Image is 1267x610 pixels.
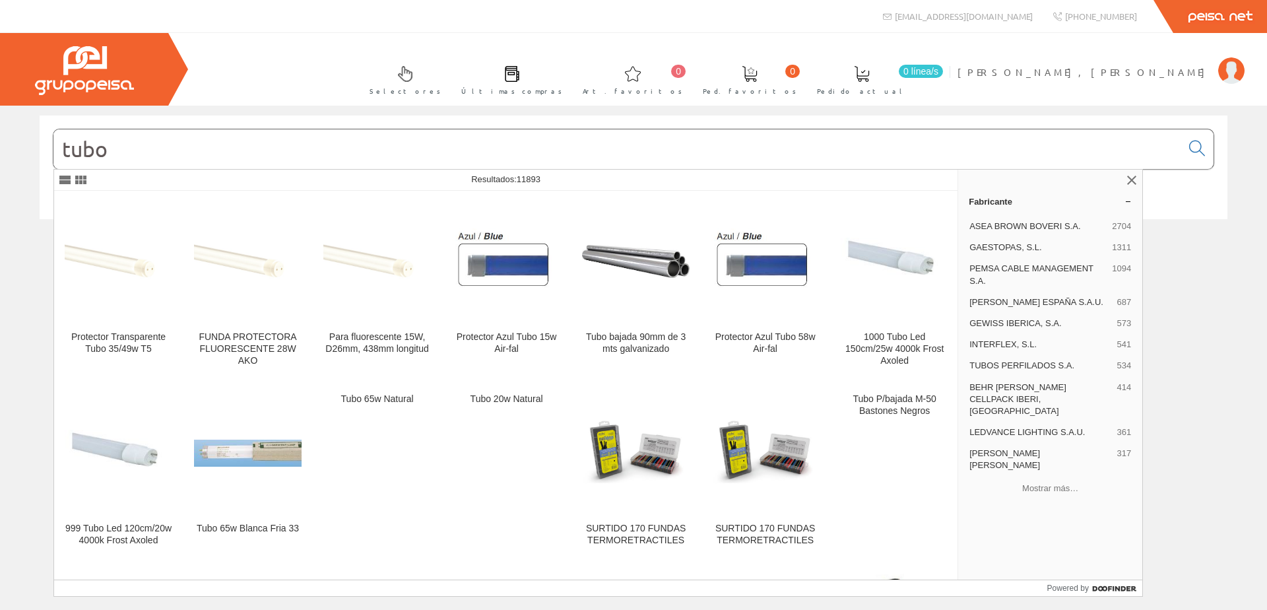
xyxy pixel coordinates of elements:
[830,383,959,562] a: Tubo P/bajada M-50 Bastones Negros
[1065,11,1137,22] span: [PHONE_NUMBER]
[1117,382,1131,418] span: 414
[785,65,800,78] span: 0
[323,331,431,355] div: Para fluorescente 15W, D26mm, 438mm longitud
[582,523,690,547] div: SURTIDO 170 FUNDAS TERMORETRACTILES
[1117,296,1131,308] span: 687
[54,383,183,562] a: 999 Tubo Led 120cm/20w 4000k Frost Axoled 999 Tubo Led 120cm/20w 4000k Frost Axoled
[183,191,312,382] a: FUNDA PROTECTORA FLUORESCENTE 28W AKO FUNDA PROTECTORA FLUORESCENTE 28W AKO
[194,523,302,535] div: Tubo 65w Blanca Fria 33
[1112,220,1131,232] span: 2704
[711,331,819,355] div: Protector Azul Tubo 58w Air-fal
[711,399,819,507] img: SURTIDO 170 FUNDAS TERMORETRACTILES
[701,191,829,382] a: Protector Azul Tubo 58w Air-fal Protector Azul Tubo 58w Air-fal
[65,224,172,298] img: Protector Transparente Tubo 35/49w T5
[969,263,1107,287] span: PEMSA CABLE MANAGEMENT S.A.
[65,523,172,547] div: 999 Tubo Led 120cm/20w 4000k Frost Axoled
[442,191,571,382] a: Protector Azul Tubo 15w Air-fal Protector Azul Tubo 15w Air-fal
[841,393,948,417] div: Tubo P/bajada M-50 Bastones Negros
[471,174,540,184] span: Resultados:
[356,55,447,103] a: Selectores
[1117,318,1131,329] span: 573
[1117,339,1131,351] span: 541
[899,65,943,78] span: 0 línea/s
[958,191,1142,212] a: Fabricante
[1117,360,1131,372] span: 534
[841,331,948,367] div: 1000 Tubo Led 150cm/25w 4000k Frost Axoled
[1112,242,1131,254] span: 1311
[969,339,1111,351] span: INTERFLEX, S.L.
[817,85,907,98] span: Pedido actual
[183,383,312,562] a: Tubo 65w Blanca Fria 33 Tubo 65w Blanca Fria 33
[711,523,819,547] div: SURTIDO 170 FUNDAS TERMORETRACTILES
[194,440,302,467] img: Tubo 65w Blanca Fria 33
[671,65,686,78] span: 0
[453,331,560,355] div: Protector Azul Tubo 15w Air-fal
[969,382,1111,418] span: BEHR [PERSON_NAME] CELLPACK IBERI,[GEOGRAPHIC_DATA]
[370,85,441,98] span: Selectores
[1117,426,1131,438] span: 361
[969,296,1111,308] span: [PERSON_NAME] ESPAÑA S.A.U.
[895,11,1033,22] span: [EMAIL_ADDRESS][DOMAIN_NAME]
[448,55,569,103] a: Últimas compras
[1112,263,1131,287] span: 1094
[65,421,172,487] img: 999 Tubo Led 120cm/20w 4000k Frost Axoled
[969,318,1111,329] span: GEWISS IBERICA, S.A.
[323,224,431,298] img: Para fluorescente 15W, D26mm, 438mm longitud
[969,426,1111,438] span: LEDVANCE LIGHTING S.A.U.
[711,228,819,294] img: Protector Azul Tubo 58w Air-fal
[969,242,1107,254] span: GAESTOPAS, S.L.
[830,191,959,382] a: 1000 Tubo Led 150cm/25w 4000k Frost Axoled 1000 Tubo Led 150cm/25w 4000k Frost Axoled
[963,478,1137,500] button: Mostrar más…
[453,393,560,405] div: Tubo 20w Natural
[958,55,1245,67] a: [PERSON_NAME], [PERSON_NAME]
[582,245,690,279] img: Tubo bajada 90mm de 3 mts galvanizado
[194,331,302,367] div: FUNDA PROTECTORA FLUORESCENTE 28W AKO
[323,393,431,405] div: Tubo 65w Natural
[582,331,690,355] div: Tubo bajada 90mm de 3 mts galvanizado
[65,331,172,355] div: Protector Transparente Tubo 35/49w T5
[461,85,562,98] span: Últimas compras
[54,191,183,382] a: Protector Transparente Tubo 35/49w T5 Protector Transparente Tubo 35/49w T5
[1117,448,1131,471] span: 317
[969,360,1111,372] span: TUBOS PERFILADOS S.A.
[313,191,441,382] a: Para fluorescente 15W, D26mm, 438mm longitud Para fluorescente 15W, D26mm, 438mm longitud
[517,174,540,184] span: 11893
[571,383,700,562] a: SURTIDO 170 FUNDAS TERMORETRACTILES SURTIDO 170 FUNDAS TERMORETRACTILES
[35,46,134,95] img: Grupo Peisa
[194,224,302,298] img: FUNDA PROTECTORA FLUORESCENTE 28W AKO
[841,228,948,294] img: 1000 Tubo Led 150cm/25w 4000k Frost Axoled
[958,65,1212,79] span: [PERSON_NAME], [PERSON_NAME]
[442,383,571,562] a: Tubo 20w Natural
[453,228,560,294] img: Protector Azul Tubo 15w Air-fal
[969,220,1107,232] span: ASEA BROWN BOVERI S.A.
[701,383,829,562] a: SURTIDO 170 FUNDAS TERMORETRACTILES SURTIDO 170 FUNDAS TERMORETRACTILES
[313,383,441,562] a: Tubo 65w Natural
[53,129,1181,169] input: Buscar...
[582,399,690,507] img: SURTIDO 170 FUNDAS TERMORETRACTILES
[969,448,1111,471] span: [PERSON_NAME] [PERSON_NAME]
[703,85,796,98] span: Ped. favoritos
[1047,582,1089,594] span: Powered by
[40,236,1227,247] div: © Grupo Peisa
[571,191,700,382] a: Tubo bajada 90mm de 3 mts galvanizado Tubo bajada 90mm de 3 mts galvanizado
[1047,580,1143,596] a: Powered by
[583,85,682,98] span: Art. favoritos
